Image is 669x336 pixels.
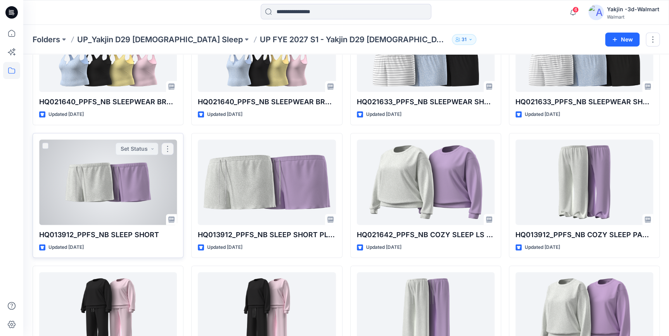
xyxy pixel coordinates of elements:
a: HQ013912_PPFS_NB COZY SLEEP PANT_PLUS [515,140,653,225]
a: Folders [33,34,60,45]
a: HQ013912_PPFS_NB SLEEP SHORT PLUS [198,140,335,225]
div: Yakjin -3d-Walmart [607,5,659,14]
a: UP_Yakjin D29 [DEMOGRAPHIC_DATA] Sleep [77,34,243,45]
p: HQ013912_PPFS_NB SLEEP SHORT [39,229,177,240]
img: avatar [588,5,604,20]
p: HQ021633_PPFS_NB SLEEPWEAR SHORT PLUS [515,96,653,107]
p: 31 [462,35,467,44]
p: HQ013912_PPFS_NB COZY SLEEP PANT_PLUS [515,229,653,240]
a: HQ021642_PPFS_NB COZY SLEEP LS TOP PLUS [357,140,494,225]
p: UP FYE 2027 S1 - Yakjin D29 [DEMOGRAPHIC_DATA] Sleepwear [260,34,449,45]
span: 6 [572,7,579,13]
p: Updated [DATE] [525,110,560,119]
p: Updated [DATE] [207,243,242,252]
div: Walmart [607,14,659,20]
a: HQ013912_PPFS_NB SLEEP SHORT [39,140,177,225]
p: Updated [DATE] [366,110,401,119]
p: HQ021642_PPFS_NB COZY SLEEP LS TOP PLUS [357,229,494,240]
p: HQ021633_PPFS_NB SLEEPWEAR SHORT [357,96,494,107]
p: HQ021640_PPFS_NB SLEEPWEAR BRAMI [198,96,335,107]
p: Updated [DATE] [366,243,401,252]
p: Updated [DATE] [525,243,560,252]
button: New [605,33,640,47]
p: Updated [DATE] [48,243,84,252]
p: Updated [DATE] [207,110,242,119]
p: HQ013912_PPFS_NB SLEEP SHORT PLUS [198,229,335,240]
p: Updated [DATE] [48,110,84,119]
button: 31 [452,34,476,45]
p: HQ021640_PPFS_NB SLEEPWEAR BRAMI PLUS [39,96,177,107]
